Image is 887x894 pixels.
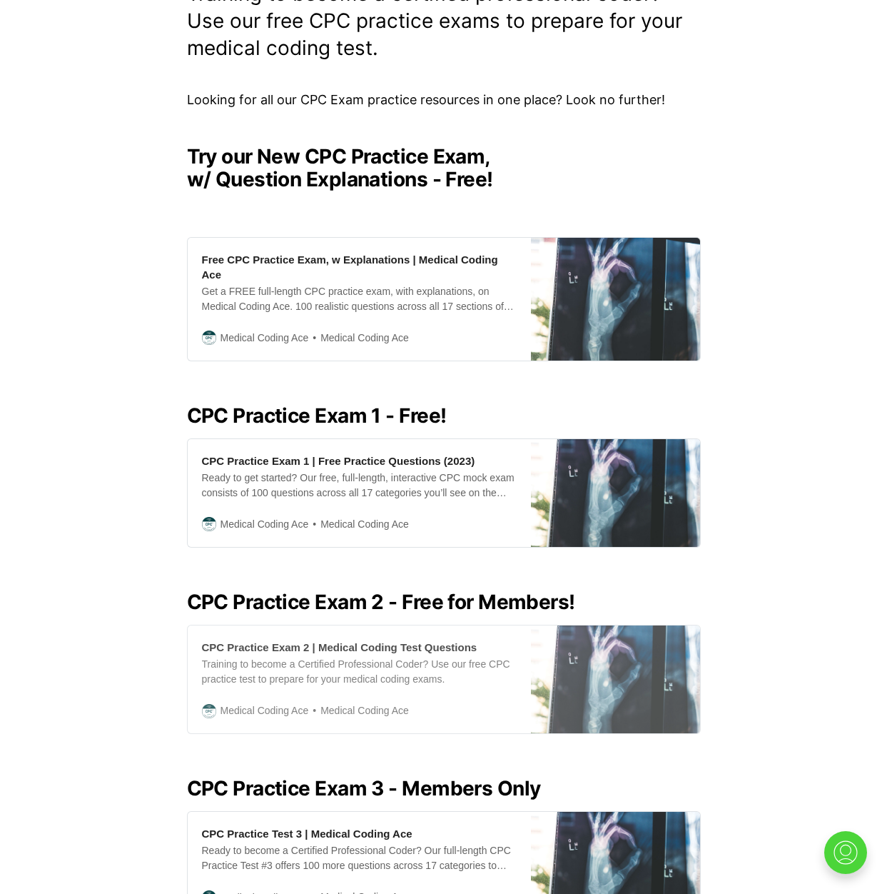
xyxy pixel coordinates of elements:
[812,824,887,894] iframe: portal-trigger
[187,90,701,111] p: Looking for all our CPC Exam practice resources in one place? Look no further!
[202,826,412,841] div: CPC Practice Test 3 | Medical Coding Ace
[221,330,309,346] span: Medical Coding Ace
[202,843,517,873] div: Ready to become a Certified Professional Coder? Our full-length CPC Practice Test #3 offers 100 m...
[187,145,701,191] h2: Try our New CPC Practice Exam, w/ Question Explanations - Free!
[202,640,477,655] div: CPC Practice Exam 2 | Medical Coding Test Questions
[221,703,309,718] span: Medical Coding Ace
[308,330,409,346] span: Medical Coding Ace
[187,404,701,427] h2: CPC Practice Exam 1 - Free!
[202,252,517,282] div: Free CPC Practice Exam, w Explanations | Medical Coding Ace
[187,591,701,613] h2: CPC Practice Exam 2 - Free for Members!
[187,625,701,734] a: CPC Practice Exam 2 | Medical Coding Test QuestionsTraining to become a Certified Professional Co...
[187,237,701,361] a: Free CPC Practice Exam, w Explanations | Medical Coding AceGet a FREE full-length CPC practice ex...
[187,777,701,800] h2: CPC Practice Exam 3 - Members Only
[308,703,409,719] span: Medical Coding Ace
[202,453,475,468] div: CPC Practice Exam 1 | Free Practice Questions (2023)
[308,516,409,533] span: Medical Coding Ace
[187,438,701,548] a: CPC Practice Exam 1 | Free Practice Questions (2023)Ready to get started? Our free, full-length, ...
[202,471,517,501] div: Ready to get started? Our free, full-length, interactive CPC mock exam consists of 100 questions ...
[202,657,517,687] div: Training to become a Certified Professional Coder? Use our free CPC practice test to prepare for ...
[221,516,309,532] span: Medical Coding Ace
[202,284,517,314] div: Get a FREE full-length CPC practice exam, with explanations, on Medical Coding Ace. 100 realistic...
